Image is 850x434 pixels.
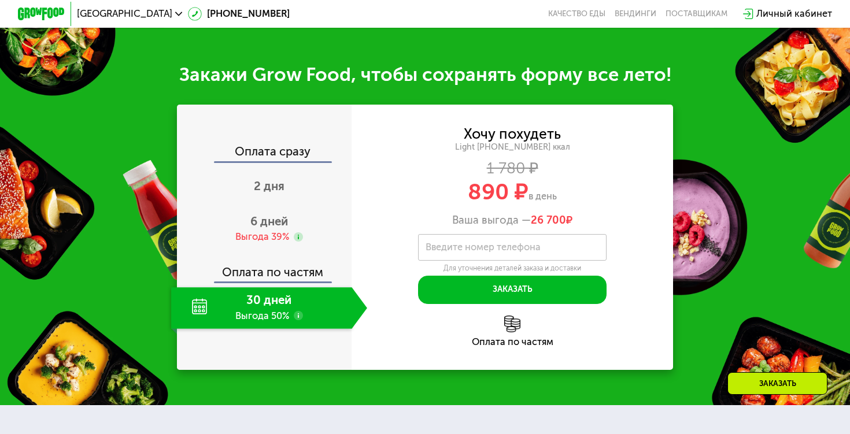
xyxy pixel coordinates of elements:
div: Заказать [727,372,827,395]
div: 1 780 ₽ [352,162,672,175]
span: [GEOGRAPHIC_DATA] [77,9,172,18]
span: ₽ [531,214,572,227]
a: Вендинги [615,9,656,18]
span: 6 дней [250,214,288,228]
span: 2 дня [254,179,284,193]
img: l6xcnZfty9opOoJh.png [504,316,521,332]
div: Для уточнения деталей заказа и доставки [418,264,607,273]
div: Оплата сразу [178,146,352,161]
span: в день [529,191,557,202]
span: 26 700 [531,214,566,227]
div: Личный кабинет [756,7,832,21]
div: Ваша выгода — [352,214,672,227]
a: [PHONE_NUMBER] [188,7,290,21]
button: Заказать [418,276,607,304]
div: поставщикам [666,9,727,18]
span: 890 ₽ [468,179,529,205]
label: Введите номер телефона [426,244,541,250]
div: Хочу похудеть [464,128,561,141]
div: Выгода 39% [235,231,289,244]
div: Оплата по частям [178,254,352,281]
a: Качество еды [548,9,605,18]
div: Оплата по частям [352,337,672,347]
div: Light [PHONE_NUMBER] ккал [352,142,672,153]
